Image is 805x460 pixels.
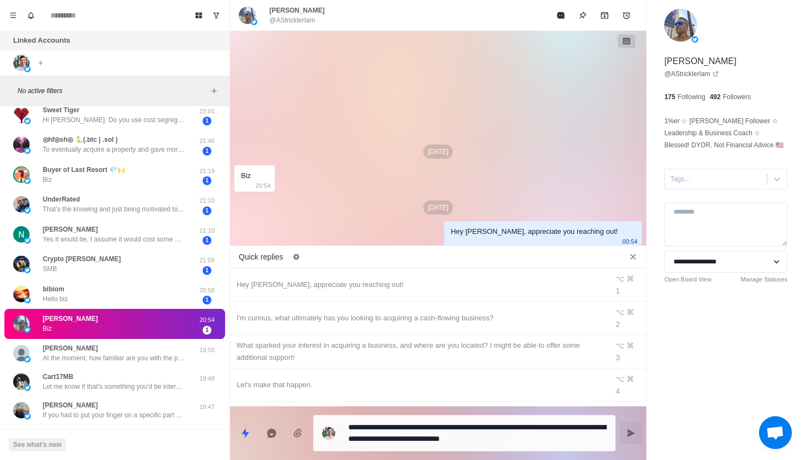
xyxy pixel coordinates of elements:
button: Send message [620,422,642,444]
p: Hello biz [43,294,68,304]
img: picture [13,166,30,183]
p: Cart17MB [43,372,73,382]
span: 1 [203,147,211,156]
a: Open chat [759,416,792,449]
a: Open Board View [664,275,711,284]
p: [DATE] [423,145,453,159]
p: bibiom [43,284,64,294]
p: Following [677,92,705,102]
button: Reply with AI [261,422,283,444]
p: 22:01 [193,107,221,116]
button: Add media [287,422,309,444]
p: 21:10 [193,196,221,205]
img: picture [13,136,30,153]
img: picture [13,196,30,212]
p: Yes it would be, I assume it would cost some money tho right? [43,234,185,244]
p: Quick replies [239,251,283,263]
a: @AStricklerIam [664,69,719,79]
p: Followers [723,92,751,102]
p: Biz [43,324,52,334]
p: Sweet Tiger [43,105,79,115]
button: See what's new [9,438,66,451]
p: 20:54 [193,315,221,325]
button: Pin [572,4,594,26]
img: picture [24,118,31,124]
p: 1%er ☆ [PERSON_NAME] Follower ☆ Leadership & Business Coach ☆ Blessed! DYOR. Not Financial Advice 🇺🇸 [664,115,787,151]
span: 1 [203,206,211,215]
p: 21:10 [193,226,221,235]
p: That’s the knowing and just being motivated to do it , also being scared to fail is what is holdi... [43,204,185,214]
p: Linked Accounts [13,35,70,46]
span: 1 [203,236,211,245]
div: ⌥ ⌘ 1 [616,273,640,297]
img: picture [13,256,30,272]
img: picture [24,356,31,363]
p: [PERSON_NAME] [269,5,325,15]
p: 20:58 [193,286,221,295]
p: 20:54 [256,180,271,192]
img: picture [24,237,31,244]
p: Let me know if that’s something you’d be interested in and I can set you up on a call with my con... [43,382,185,392]
p: Biz [43,175,52,185]
div: Let's make that happen. [237,379,601,391]
button: Add account [34,56,47,70]
img: picture [24,297,31,303]
p: [PERSON_NAME] [43,400,98,410]
p: Crypto [PERSON_NAME] [43,254,121,264]
span: 1 [203,176,211,185]
button: Board View [190,7,208,24]
button: Close quick replies [624,248,642,266]
span: 1 [203,326,211,335]
p: [PERSON_NAME] [43,225,98,234]
button: Quick replies [234,422,256,444]
p: 21:40 [193,136,221,146]
p: To eventually acquire a property and gave more time to spend with my children [43,145,185,154]
span: 1 [203,117,211,125]
p: Buyer of Last Resort 💎🙌 [43,165,125,175]
img: picture [13,107,30,123]
img: picture [13,345,30,361]
img: picture [24,147,31,154]
img: picture [692,36,698,43]
img: picture [24,326,31,333]
p: 19:50 [193,346,221,355]
img: picture [24,267,31,273]
a: Manage Statuses [740,275,787,284]
button: Notifications [22,7,39,24]
p: SMB [43,264,57,274]
span: 1 [203,296,211,304]
div: What sparked your interest in acquiring a business, and where are you located? I might be able to... [237,340,601,364]
p: No active filters [18,86,208,96]
p: [PERSON_NAME] [664,55,737,68]
img: picture [24,207,31,214]
p: 21:09 [193,256,221,265]
img: picture [24,384,31,391]
div: Biz [241,170,251,182]
div: ⌥ ⌘ 4 [616,373,640,397]
div: Hey [PERSON_NAME], appreciate you reaching out! [237,279,601,291]
img: picture [13,226,30,243]
img: picture [251,19,257,25]
p: 492 [710,92,721,102]
div: ⌥ ⌘ 2 [616,306,640,330]
span: 1 [203,266,211,275]
p: ◎hf◎sh◎ 🐍(.btc | .sol ) [43,135,118,145]
button: Mark as read [550,4,572,26]
button: Edit quick replies [287,248,305,266]
p: 19:47 [193,403,221,412]
p: 175 [664,92,675,102]
p: @AStricklerIam [269,15,315,25]
img: picture [24,413,31,419]
div: Hey [PERSON_NAME], appreciate you reaching out! [451,226,618,238]
img: picture [239,7,256,24]
p: UnderRated [43,194,80,204]
img: picture [13,402,30,418]
img: picture [13,373,30,390]
img: picture [13,286,30,302]
p: If you had to put your finger on a specific part of the process that’s holding you back from acqu... [43,410,185,420]
img: picture [322,427,335,440]
button: Add filters [208,84,221,97]
p: At the moment, how familiar are you with the process of buying a business? [43,353,185,363]
p: 00:54 [623,235,638,248]
button: Menu [4,7,22,24]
